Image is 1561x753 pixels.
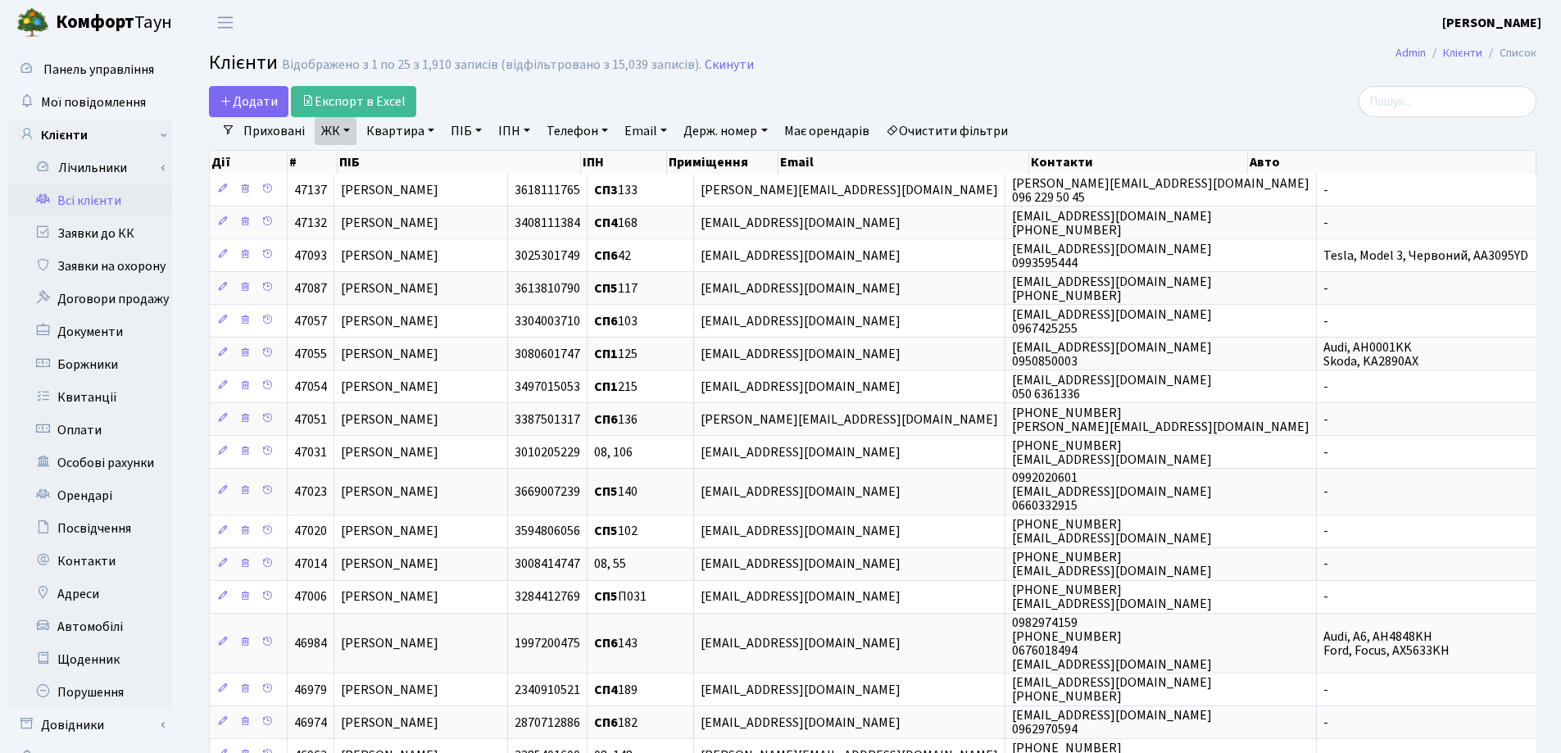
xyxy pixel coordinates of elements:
span: 168 [594,214,638,232]
span: 136 [594,411,638,429]
input: Пошук... [1359,86,1536,117]
span: [EMAIL_ADDRESS][DOMAIN_NAME] 050 6361336 [1012,371,1212,403]
span: [EMAIL_ADDRESS][DOMAIN_NAME] [701,556,901,574]
span: [PHONE_NUMBER] [EMAIL_ADDRESS][DOMAIN_NAME] [1012,581,1212,613]
a: Лічильники [19,152,172,184]
a: Договори продажу [8,283,172,315]
span: 3010205229 [515,443,580,461]
b: СП3 [594,181,618,199]
span: [PERSON_NAME] [341,443,438,461]
span: 47014 [294,556,327,574]
span: [EMAIL_ADDRESS][DOMAIN_NAME] [701,247,901,265]
span: [EMAIL_ADDRESS][DOMAIN_NAME] [701,483,901,501]
span: 46979 [294,681,327,699]
th: Email [778,151,1028,174]
a: Контакти [8,545,172,578]
span: 47006 [294,588,327,606]
a: Документи [8,315,172,348]
span: Audi, AH0001KK Skoda, KA2890AX [1323,338,1418,370]
span: [EMAIL_ADDRESS][DOMAIN_NAME] 0962970594 [1012,706,1212,738]
span: [EMAIL_ADDRESS][DOMAIN_NAME] 0993595444 [1012,240,1212,272]
th: ІПН [581,151,666,174]
span: 0982974159 [PHONE_NUMBER] 0676018494 [EMAIL_ADDRESS][DOMAIN_NAME] [1012,614,1212,674]
span: 3080601747 [515,345,580,363]
span: 47051 [294,411,327,429]
span: [PHONE_NUMBER] [PERSON_NAME][EMAIL_ADDRESS][DOMAIN_NAME] [1012,404,1309,436]
a: ІПН [492,117,537,145]
span: Таун [56,9,172,37]
span: [PERSON_NAME] [341,247,438,265]
th: Дії [210,151,288,174]
span: [EMAIL_ADDRESS][DOMAIN_NAME] [701,588,901,606]
span: [EMAIL_ADDRESS][DOMAIN_NAME] [701,214,901,232]
span: [PERSON_NAME][EMAIL_ADDRESS][DOMAIN_NAME] [701,411,998,429]
span: - [1323,681,1328,699]
b: СП6 [594,411,618,429]
a: Має орендарів [778,117,876,145]
span: 3025301749 [515,247,580,265]
span: [PERSON_NAME][EMAIL_ADDRESS][DOMAIN_NAME] 096 229 50 45 [1012,175,1309,206]
b: СП6 [594,634,618,652]
span: [EMAIL_ADDRESS][DOMAIN_NAME] [701,681,901,699]
b: СП5 [594,279,618,297]
a: Квитанції [8,381,172,414]
a: Заявки на охорону [8,250,172,283]
span: [EMAIL_ADDRESS][DOMAIN_NAME] [701,378,901,396]
span: [PHONE_NUMBER] [EMAIL_ADDRESS][DOMAIN_NAME] [1012,515,1212,547]
b: СП6 [594,714,618,732]
span: 47020 [294,523,327,541]
a: [PERSON_NAME] [1442,13,1541,33]
span: 47132 [294,214,327,232]
span: [EMAIL_ADDRESS][DOMAIN_NAME] [701,345,901,363]
span: Клієнти [209,48,278,77]
span: - [1323,523,1328,541]
span: Додати [220,93,278,111]
span: 42 [594,247,631,265]
a: Admin [1395,44,1426,61]
b: СП5 [594,523,618,541]
span: 47031 [294,443,327,461]
span: [EMAIL_ADDRESS][DOMAIN_NAME] [701,279,901,297]
b: [PERSON_NAME] [1442,14,1541,32]
span: [EMAIL_ADDRESS][DOMAIN_NAME] [PHONE_NUMBER] [1012,674,1212,705]
a: Порушення [8,676,172,709]
b: СП5 [594,588,618,606]
a: Орендарі [8,479,172,512]
span: 08, 55 [594,556,626,574]
a: Приховані [237,117,311,145]
a: ЖК [315,117,356,145]
span: 117 [594,279,638,297]
span: [PERSON_NAME] [341,378,438,396]
th: Контакти [1029,151,1248,174]
th: # [288,151,338,174]
span: 47055 [294,345,327,363]
span: 2340910521 [515,681,580,699]
span: [PERSON_NAME] [341,681,438,699]
a: Телефон [540,117,615,145]
span: 2870712886 [515,714,580,732]
a: Експорт в Excel [291,86,416,117]
a: Додати [209,86,288,117]
a: Автомобілі [8,610,172,643]
a: Очистити фільтри [879,117,1014,145]
span: 103 [594,312,638,330]
a: Посвідчення [8,512,172,545]
span: [PERSON_NAME] [341,279,438,297]
span: 3387501317 [515,411,580,429]
div: Відображено з 1 по 25 з 1,910 записів (відфільтровано з 15,039 записів). [282,57,701,73]
span: - [1323,556,1328,574]
a: Квартира [360,117,441,145]
span: - [1323,483,1328,501]
b: СП4 [594,214,618,232]
span: [EMAIL_ADDRESS][DOMAIN_NAME] [PHONE_NUMBER] [1012,207,1212,239]
span: [PERSON_NAME] [341,588,438,606]
img: logo.png [16,7,49,39]
span: 46974 [294,714,327,732]
a: Щоденник [8,643,172,676]
a: Клієнти [1443,44,1482,61]
span: - [1323,443,1328,461]
span: 1997200475 [515,634,580,652]
span: [PERSON_NAME] [341,345,438,363]
span: 189 [594,681,638,699]
span: [EMAIL_ADDRESS][DOMAIN_NAME] [701,443,901,461]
